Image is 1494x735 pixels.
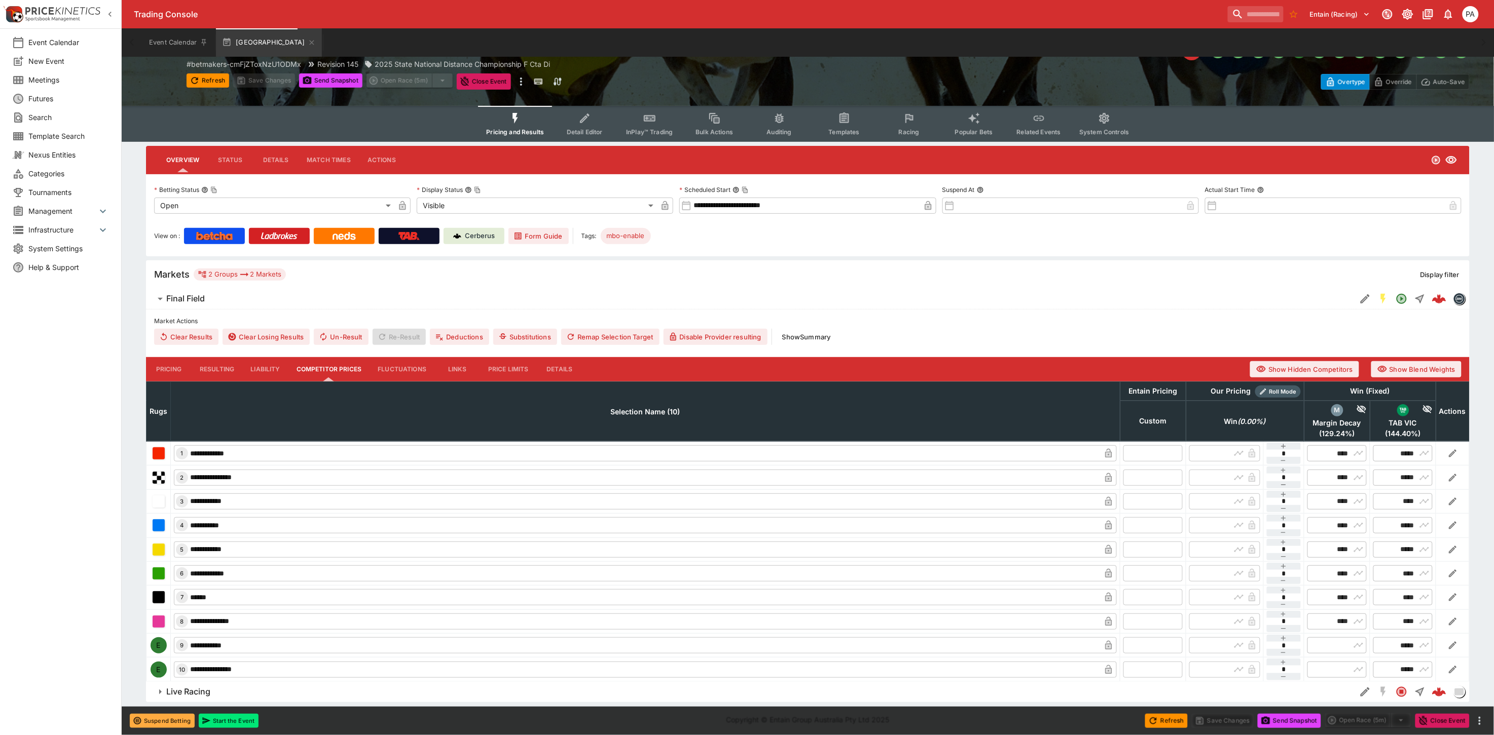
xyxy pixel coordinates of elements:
h5: Markets [154,268,190,280]
button: more [1474,715,1486,727]
div: split button [1325,713,1411,727]
button: Start the Event [199,714,259,728]
div: tab_vic_fixed [1397,404,1409,416]
div: betmakers [1453,293,1466,305]
button: Remap Selection Target [561,329,660,345]
button: Resulting [192,357,242,381]
th: Entain Pricing [1120,381,1186,401]
h6: Live Racing [166,686,210,697]
button: Close Event [457,73,511,90]
div: Show/hide Price Roll mode configuration. [1255,385,1301,398]
div: Start From [1321,74,1470,90]
a: Form Guide [508,228,569,244]
button: Scheduled StartCopy To Clipboard [733,186,740,194]
button: Show Hidden Competitors [1250,361,1359,377]
label: Market Actions [154,314,1462,329]
button: Refresh [1145,714,1188,728]
img: Betcha [196,232,233,240]
div: margin_decay [1331,404,1343,416]
th: Actions [1436,381,1470,441]
span: 1 [179,450,186,457]
span: 7 [178,594,186,601]
div: E [151,662,167,678]
button: Competitor Prices [288,357,370,381]
button: Documentation [1419,5,1437,23]
button: SGM Disabled [1374,683,1393,701]
button: Close Event [1415,714,1470,728]
button: Details [537,357,582,381]
button: Copy To Clipboard [474,186,481,194]
img: logo-cerberus--red.svg [1432,685,1446,699]
a: deb8cc54-c2bb-4ee9-b372-c17d523bc488 [1429,289,1449,309]
span: TAB VIC [1373,418,1433,428]
img: Cerberus [453,232,461,240]
svg: Closed [1396,686,1408,698]
span: Popular Bets [955,128,993,136]
button: Fluctuations [370,357,434,381]
button: Straight [1411,290,1429,308]
span: Tournaments [28,187,109,198]
label: Tags: [581,228,597,244]
button: Substitutions [493,329,557,345]
p: Actual Start Time [1205,185,1255,194]
button: Overtype [1321,74,1370,90]
button: Event Calendar [143,28,214,57]
em: ( 0.00 %) [1238,415,1266,428]
button: Display filter [1414,266,1466,283]
span: 5 [178,546,186,553]
button: Status [207,148,253,172]
span: Event Calendar [28,37,109,48]
button: Price Limits [480,357,537,381]
button: No Bookmarks [1286,6,1302,22]
p: 2025 State National Distance Championship F Cta Di [375,59,550,69]
div: Trading Console [134,9,1224,20]
span: 4 [178,522,186,529]
span: Un-Result [314,329,368,345]
button: Notifications [1439,5,1457,23]
span: Search [28,112,109,123]
input: search [1228,6,1284,22]
button: Disable Provider resulting [664,329,768,345]
div: liveracing [1453,686,1466,698]
img: liveracing [1454,686,1465,698]
button: Straight [1411,683,1429,701]
span: Selection Name (10) [600,406,691,418]
button: Actions [359,148,405,172]
p: Revision 145 [317,59,358,69]
p: Override [1386,76,1412,87]
div: Peter Addley [1463,6,1479,22]
p: Betting Status [154,185,199,194]
p: Display Status [417,185,463,194]
button: Edit Detail [1356,683,1374,701]
button: Suspend At [977,186,984,194]
div: deb8cc54-c2bb-4ee9-b372-c17d523bc488 [1432,292,1446,306]
span: Related Events [1017,128,1061,136]
svg: Open [1431,155,1441,165]
div: Open [154,198,394,214]
span: Categories [28,168,109,179]
img: Ladbrokes [261,232,298,240]
button: Closed [1393,683,1411,701]
span: Pricing and Results [486,128,544,136]
button: Suspend Betting [130,714,195,728]
a: a6a19eb5-98d3-47c1-88f7-4a18a1edc2c8 [1429,682,1449,702]
button: Details [253,148,299,172]
button: ShowSummary [776,329,837,345]
div: E [151,637,167,653]
div: Hide Competitor [1343,404,1367,416]
button: Connected to PK [1378,5,1397,23]
span: Management [28,206,97,216]
svg: Open [1396,293,1408,305]
div: 2 Groups 2 Markets [198,268,282,281]
p: Scheduled Start [679,185,731,194]
button: Liability [242,357,288,381]
div: 2025 State National Distance Championship F Cta Di [365,59,550,69]
button: Edit Detail [1356,290,1374,308]
span: Racing [899,128,920,136]
th: Rugs [147,381,171,441]
div: a6a19eb5-98d3-47c1-88f7-4a18a1edc2c8 [1432,685,1446,699]
span: ( 129.24 %) [1307,429,1367,438]
div: split button [367,73,453,88]
span: New Event [28,56,109,66]
div: excl. Emergencies (129.24%) [1307,404,1367,438]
